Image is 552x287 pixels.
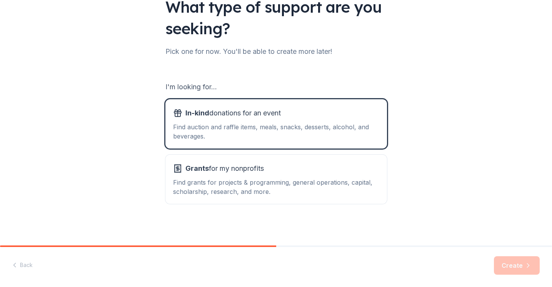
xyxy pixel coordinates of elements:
[185,164,209,172] span: Grants
[165,81,387,93] div: I'm looking for...
[185,162,264,175] span: for my nonprofits
[165,99,387,149] button: In-kinddonations for an eventFind auction and raffle items, meals, snacks, desserts, alcohol, and...
[185,107,281,119] span: donations for an event
[173,178,379,196] div: Find grants for projects & programming, general operations, capital, scholarship, research, and m...
[173,122,379,141] div: Find auction and raffle items, meals, snacks, desserts, alcohol, and beverages.
[165,155,387,204] button: Grantsfor my nonprofitsFind grants for projects & programming, general operations, capital, schol...
[185,109,209,117] span: In-kind
[165,45,387,58] div: Pick one for now. You'll be able to create more later!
